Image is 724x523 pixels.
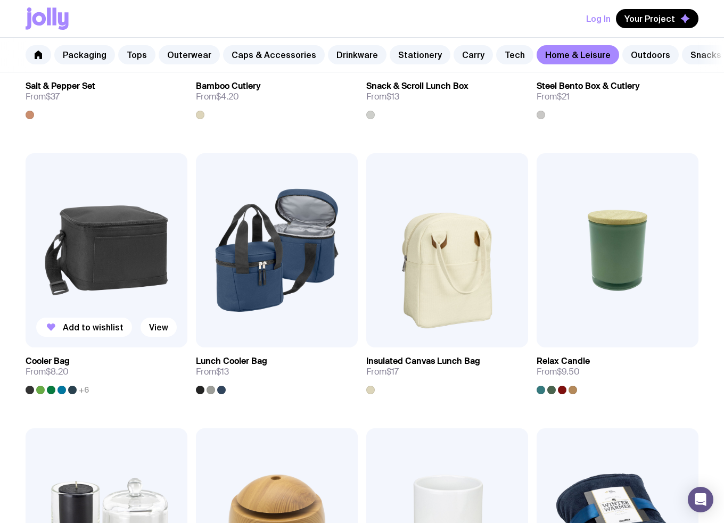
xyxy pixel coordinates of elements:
[118,45,155,64] a: Tops
[537,81,640,92] h3: Steel Bento Box & Cutlery
[624,13,675,24] span: Your Project
[26,356,70,367] h3: Cooler Bag
[537,356,590,367] h3: Relax Candle
[537,347,698,394] a: Relax CandleFrom$9.50
[196,367,229,377] span: From
[196,72,358,119] a: Bamboo CutleryFrom$4.20
[223,45,325,64] a: Caps & Accessories
[36,318,132,337] button: Add to wishlist
[216,366,229,377] span: $13
[537,92,570,102] span: From
[328,45,386,64] a: Drinkware
[216,91,239,102] span: $4.20
[63,322,124,333] span: Add to wishlist
[586,9,611,28] button: Log In
[26,347,187,394] a: Cooler BagFrom$8.20+6
[386,91,399,102] span: $13
[196,92,239,102] span: From
[79,386,89,394] span: +6
[141,318,177,337] a: View
[537,45,619,64] a: Home & Leisure
[688,487,713,512] div: Open Intercom Messenger
[366,356,480,367] h3: Insulated Canvas Lunch Bag
[196,356,267,367] h3: Lunch Cooler Bag
[26,72,187,119] a: Salt & Pepper SetFrom$37
[46,366,69,377] span: $8.20
[557,91,570,102] span: $21
[622,45,679,64] a: Outdoors
[26,81,95,92] h3: Salt & Pepper Set
[159,45,220,64] a: Outerwear
[386,366,399,377] span: $17
[537,367,580,377] span: From
[54,45,115,64] a: Packaging
[390,45,450,64] a: Stationery
[616,9,698,28] button: Your Project
[46,91,60,102] span: $37
[26,367,69,377] span: From
[366,81,468,92] h3: Snack & Scroll Lunch Box
[537,72,698,119] a: Steel Bento Box & CutleryFrom$21
[366,347,528,394] a: Insulated Canvas Lunch BagFrom$17
[366,72,528,119] a: Snack & Scroll Lunch BoxFrom$13
[557,366,580,377] span: $9.50
[196,81,261,92] h3: Bamboo Cutlery
[496,45,533,64] a: Tech
[196,347,358,394] a: Lunch Cooler BagFrom$13
[26,92,60,102] span: From
[366,92,399,102] span: From
[366,367,399,377] span: From
[454,45,493,64] a: Carry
